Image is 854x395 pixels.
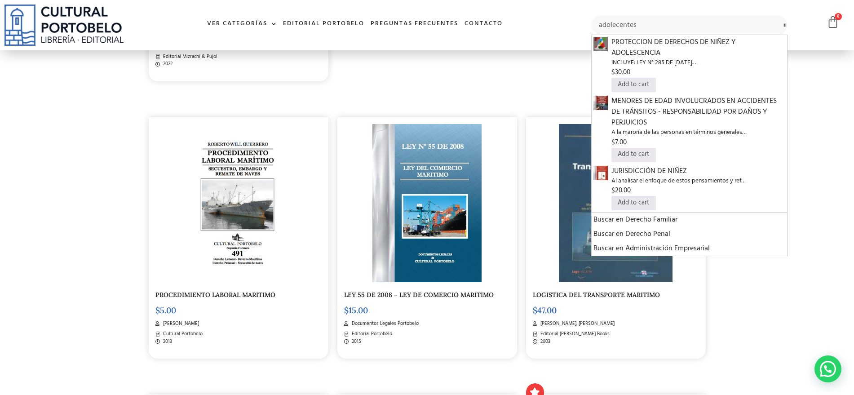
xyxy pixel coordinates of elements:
[611,185,615,196] span: $
[611,78,656,92] a: Add to cart: “PROTECCION DE DERECHOS DE NIÑEZ Y ADOLESCENCIA”
[593,96,608,110] img: BA237-2.jpg
[591,16,788,35] input: Búsqueda
[593,37,608,51] img: LP-046-PROTECCION-DE-DERECHOS-DE-NIÑEZ-Y-ADOLESCENCIA
[593,243,786,254] a: Buscar en Administración Empresarial
[593,38,608,50] a: PROTECCION DE DERECHOS DE NIÑEZ Y ADOLESCENCIA
[280,14,367,34] a: Editorial Portobelo
[593,166,608,180] img: BA173-2.jpg
[611,37,786,78] a: PROTECCION DE DERECHOS DE NIÑEZ Y ADOLESCENCIAINCLUYE: LEY N° 285 DE [DATE].…$30.00
[593,97,608,109] a: MENORES DE EDAD INVOLUCRADOS EN ACCIDENTES DE TRÁNSITOS - RESPONSABILIDAD POR DAÑOS Y PERJUICIOS
[611,58,786,67] span: INCLUYE: LEY N° 285 DE [DATE].…
[611,196,656,210] a: Add to cart: “JURISDICCIÓN DE NIÑEZ”
[533,291,660,299] a: LOGISTICA DEL TRANSPORTE MARITIMO
[611,166,786,196] a: JURISDICCIÓN DE NIÑEZAl analisar el enfoque de estos pensamientos y ref…$20.00
[593,214,786,225] a: Buscar en Derecho Familiar
[611,148,656,162] a: Add to cart: “MENORES DE EDAD INVOLUCRADOS EN ACCIDENTES DE TRÁNSITOS - RESPONSABILIDAD POR DAÑOS...
[204,14,280,34] a: Ver Categorías
[593,167,608,179] a: JURISDICCIÓN DE NIÑEZ
[611,177,786,186] span: Al analisar el enfoque de estos pensamientos y ref…
[611,96,786,147] a: MENORES DE EDAD INVOLUCRADOS EN ACCIDENTES DE TRÁNSITOS - RESPONSABILIDAD POR DAÑOS Y PERJUICIOSA...
[559,124,672,282] img: logistica_del_transporte_marino-2.jpg
[593,229,786,240] a: Buscar en Derecho Penal
[161,53,217,61] span: Editorial Mizrachi & Pujol
[155,305,176,315] bdi: 5.00
[155,291,275,299] a: PROCEDIMIENTO LABORAL MARITIMO
[538,330,610,338] span: Editorial [PERSON_NAME] Books
[611,67,630,78] bdi: 30.00
[611,128,786,137] span: A la maroría de las personas en términos generales…
[350,320,419,328] span: Documentos Legales Portobelo
[611,37,786,58] span: PROTECCION DE DERECHOS DE NIÑEZ Y ADOLESCENCIA
[611,67,615,78] span: $
[161,338,172,346] span: 2013
[350,330,392,338] span: Editorial Portobelo
[187,124,290,282] img: 491-1.png
[538,338,550,346] span: 2003
[367,14,461,34] a: Preguntas frecuentes
[344,305,349,315] span: $
[533,305,557,315] bdi: 47.00
[155,305,160,315] span: $
[538,320,615,328] span: [PERSON_NAME], [PERSON_NAME]
[161,60,173,68] span: 2022
[611,137,615,148] span: $
[461,14,506,34] a: Contacto
[161,320,199,328] span: [PERSON_NAME]
[533,305,537,315] span: $
[827,16,839,29] a: 0
[611,137,627,148] bdi: 7.00
[161,330,203,338] span: Cultural Portobelo
[835,13,842,20] span: 0
[814,355,841,382] div: Contactar por WhatsApp
[611,185,631,196] bdi: 20.00
[611,166,786,177] span: JURISDICCIÓN DE NIÑEZ
[372,124,481,282] img: DL36-2.jpg
[611,96,786,128] span: MENORES DE EDAD INVOLUCRADOS EN ACCIDENTES DE TRÁNSITOS - RESPONSABILIDAD POR DAÑOS Y PERJUICIOS
[350,338,361,346] span: 2015
[344,305,368,315] bdi: 15.00
[344,291,494,299] a: LEY 55 DE 2008 – LEY DE COMERCIO MARITIMO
